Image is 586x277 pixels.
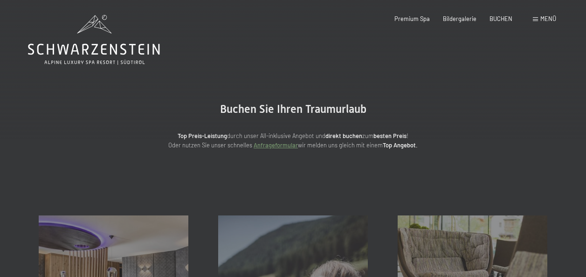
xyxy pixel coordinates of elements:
[443,15,476,22] a: Bildergalerie
[383,141,418,149] strong: Top Angebot.
[220,103,366,116] span: Buchen Sie Ihren Traumurlaub
[325,132,362,139] strong: direkt buchen
[394,15,430,22] a: Premium Spa
[178,132,227,139] strong: Top Preis-Leistung
[540,15,556,22] span: Menü
[254,141,298,149] a: Anfrageformular
[107,131,480,150] p: durch unser All-inklusive Angebot und zum ! Oder nutzen Sie unser schnelles wir melden uns gleich...
[373,132,407,139] strong: besten Preis
[489,15,512,22] a: BUCHEN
